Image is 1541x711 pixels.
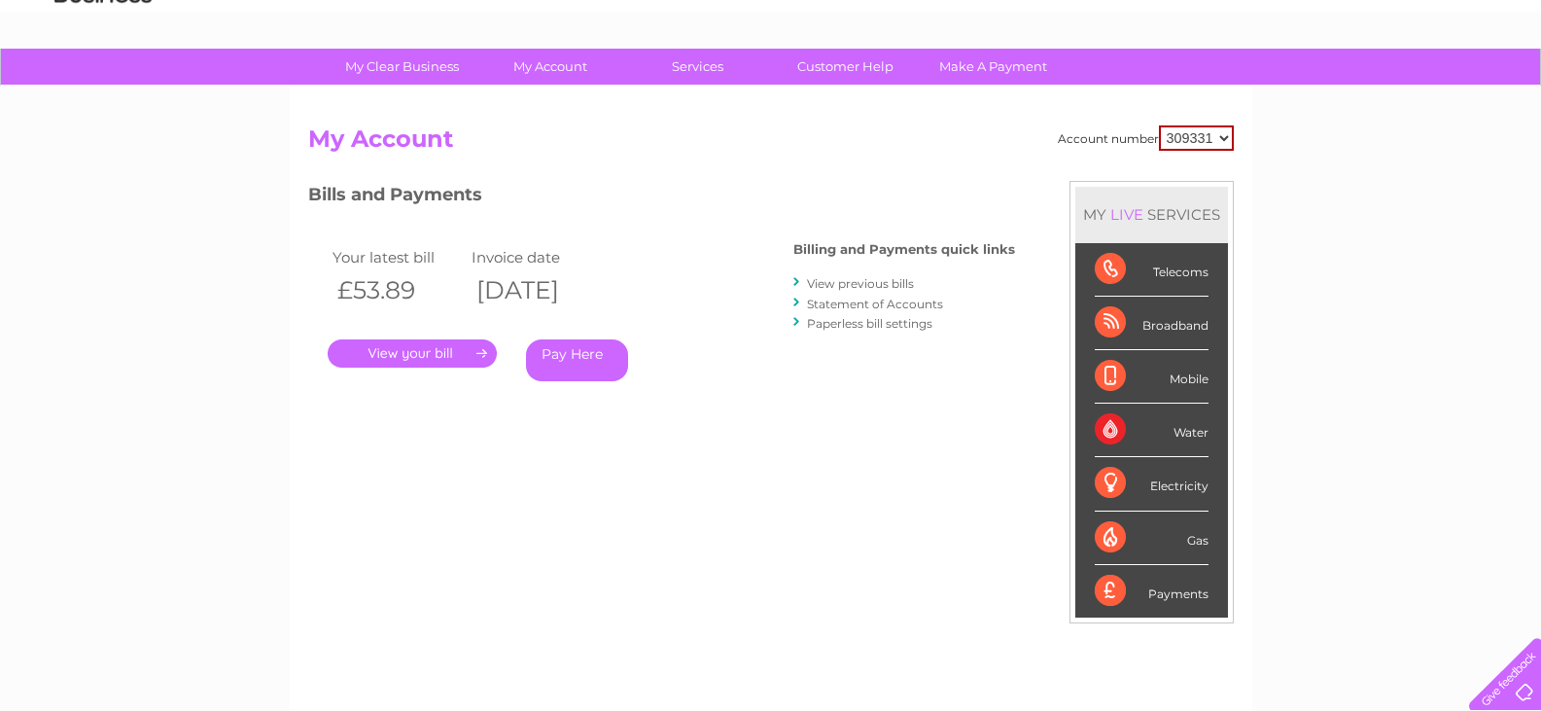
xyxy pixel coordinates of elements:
[913,49,1073,85] a: Make A Payment
[1095,457,1208,511] div: Electricity
[1095,512,1208,565] div: Gas
[1095,243,1208,297] div: Telecoms
[1095,404,1208,457] div: Water
[1075,187,1228,242] div: MY SERVICES
[1477,83,1523,97] a: Log out
[53,51,153,110] img: logo.png
[328,339,497,368] a: .
[308,125,1234,162] h2: My Account
[1095,350,1208,404] div: Mobile
[807,316,932,331] a: Paperless bill settings
[617,49,778,85] a: Services
[1106,205,1147,224] div: LIVE
[807,276,914,291] a: View previous bills
[1372,83,1400,97] a: Blog
[1247,83,1290,97] a: Energy
[328,270,468,310] th: £53.89
[467,244,607,270] td: Invoice date
[1058,125,1234,151] div: Account number
[467,270,607,310] th: [DATE]
[470,49,630,85] a: My Account
[765,49,926,85] a: Customer Help
[312,11,1231,94] div: Clear Business is a trading name of Verastar Limited (registered in [GEOGRAPHIC_DATA] No. 3667643...
[328,244,468,270] td: Your latest bill
[308,181,1015,215] h3: Bills and Payments
[1095,297,1208,350] div: Broadband
[1174,10,1309,34] a: 0333 014 3131
[1302,83,1360,97] a: Telecoms
[807,297,943,311] a: Statement of Accounts
[1095,565,1208,618] div: Payments
[322,49,482,85] a: My Clear Business
[1412,83,1459,97] a: Contact
[793,242,1015,257] h4: Billing and Payments quick links
[526,339,628,381] a: Pay Here
[1199,83,1236,97] a: Water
